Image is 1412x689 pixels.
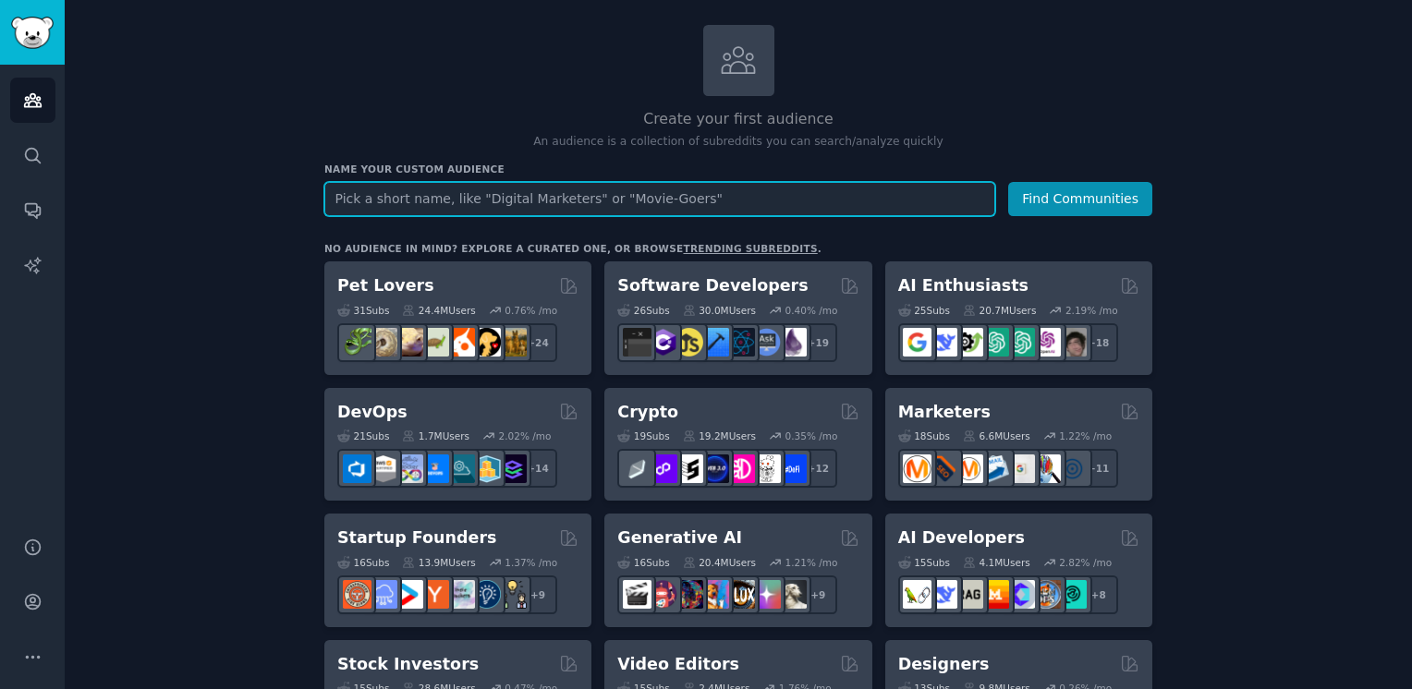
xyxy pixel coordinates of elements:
[963,304,1036,317] div: 20.7M Users
[675,454,703,483] img: ethstaker
[1006,454,1035,483] img: googleads
[963,556,1030,569] div: 4.1M Users
[683,556,756,569] div: 20.4M Users
[898,653,990,676] h2: Designers
[472,580,501,609] img: Entrepreneurship
[898,274,1029,297] h2: AI Enthusiasts
[683,429,756,442] div: 19.2M Users
[1079,575,1118,614] div: + 8
[623,454,651,483] img: ethfinance
[980,580,1009,609] img: MistralAI
[395,454,423,483] img: Docker_DevOps
[898,556,950,569] div: 15 Sub s
[324,242,822,255] div: No audience in mind? Explore a curated one, or browse .
[402,429,469,442] div: 1.7M Users
[472,328,501,357] img: PetAdvice
[649,454,677,483] img: 0xPolygon
[675,580,703,609] img: deepdream
[700,580,729,609] img: sdforall
[617,653,739,676] h2: Video Editors
[402,304,475,317] div: 24.4M Users
[778,328,807,357] img: elixir
[898,304,950,317] div: 25 Sub s
[420,580,449,609] img: ycombinator
[752,580,781,609] img: starryai
[903,580,931,609] img: LangChain
[798,323,837,362] div: + 19
[1079,449,1118,488] div: + 11
[929,454,957,483] img: bigseo
[1032,580,1061,609] img: llmops
[472,454,501,483] img: aws_cdk
[929,328,957,357] img: DeepSeek
[617,304,669,317] div: 26 Sub s
[903,328,931,357] img: GoogleGeminiAI
[1032,328,1061,357] img: OpenAIDev
[785,429,838,442] div: 0.35 % /mo
[955,454,983,483] img: AskMarketing
[337,401,408,424] h2: DevOps
[505,304,557,317] div: 0.76 % /mo
[498,454,527,483] img: PlatformEngineers
[337,429,389,442] div: 21 Sub s
[420,454,449,483] img: DevOpsLinks
[395,580,423,609] img: startup
[1058,580,1087,609] img: AIDevelopersSociety
[798,575,837,614] div: + 9
[337,304,389,317] div: 31 Sub s
[778,454,807,483] img: defi_
[446,580,475,609] img: indiehackers
[343,328,371,357] img: herpetology
[903,454,931,483] img: content_marketing
[1059,556,1112,569] div: 2.82 % /mo
[675,328,703,357] img: learnjavascript
[1058,328,1087,357] img: ArtificalIntelligence
[499,429,552,442] div: 2.02 % /mo
[898,526,1025,550] h2: AI Developers
[617,401,678,424] h2: Crypto
[649,328,677,357] img: csharp
[617,556,669,569] div: 16 Sub s
[498,580,527,609] img: growmybusiness
[980,454,1009,483] img: Emailmarketing
[1006,328,1035,357] img: chatgpt_prompts_
[343,454,371,483] img: azuredevops
[649,580,677,609] img: dalle2
[324,134,1152,151] p: An audience is a collection of subreddits you can search/analyze quickly
[369,580,397,609] img: SaaS
[898,429,950,442] div: 18 Sub s
[1008,182,1152,216] button: Find Communities
[929,580,957,609] img: DeepSeek
[518,323,557,362] div: + 24
[446,454,475,483] img: platformengineering
[1079,323,1118,362] div: + 18
[700,328,729,357] img: iOSProgramming
[337,556,389,569] div: 16 Sub s
[1065,304,1118,317] div: 2.19 % /mo
[1059,429,1112,442] div: 1.22 % /mo
[324,108,1152,131] h2: Create your first audience
[726,328,755,357] img: reactnative
[324,182,995,216] input: Pick a short name, like "Digital Marketers" or "Movie-Goers"
[505,556,557,569] div: 1.37 % /mo
[785,304,838,317] div: 0.40 % /mo
[700,454,729,483] img: web3
[963,429,1030,442] div: 6.6M Users
[980,328,1009,357] img: chatgpt_promptDesign
[337,526,496,550] h2: Startup Founders
[324,163,1152,175] h3: Name your custom audience
[752,328,781,357] img: AskComputerScience
[369,328,397,357] img: ballpython
[518,449,557,488] div: + 14
[446,328,475,357] img: cockatiel
[11,17,54,49] img: GummySearch logo
[898,401,991,424] h2: Marketers
[337,653,479,676] h2: Stock Investors
[369,454,397,483] img: AWS_Certified_Experts
[778,580,807,609] img: DreamBooth
[683,243,817,254] a: trending subreddits
[798,449,837,488] div: + 12
[955,328,983,357] img: AItoolsCatalog
[617,526,742,550] h2: Generative AI
[683,304,756,317] div: 30.0M Users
